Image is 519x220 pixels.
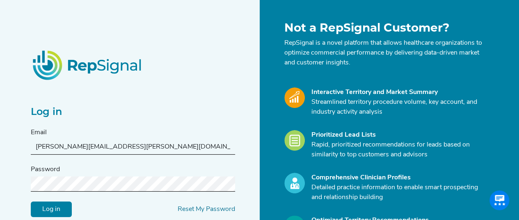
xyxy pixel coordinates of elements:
[284,173,305,193] img: Profile_Icon.739e2aba.svg
[284,87,305,108] img: Market_Icon.a700a4ad.svg
[311,173,484,183] div: Comprehensive Clinician Profiles
[31,202,72,217] input: Log in
[284,130,305,151] img: Leads_Icon.28e8c528.svg
[311,140,484,160] p: Rapid, prioritized recommendations for leads based on similarity to top customers and advisors
[311,183,484,202] p: Detailed practice information to enable smart prospecting and relationship building
[31,106,235,118] h2: Log in
[178,206,235,213] a: Reset My Password
[311,97,484,117] p: Streamlined territory procedure volume, key account, and industry activity analysis
[284,38,484,68] p: RepSignal is a novel platform that allows healthcare organizations to optimize commercial perform...
[23,40,153,89] img: RepSignalLogo.20539ed3.png
[284,21,484,35] h1: Not a RepSignal Customer?
[31,128,47,137] label: Email
[311,130,484,140] div: Prioritized Lead Lists
[311,87,484,97] div: Interactive Territory and Market Summary
[31,165,60,174] label: Password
